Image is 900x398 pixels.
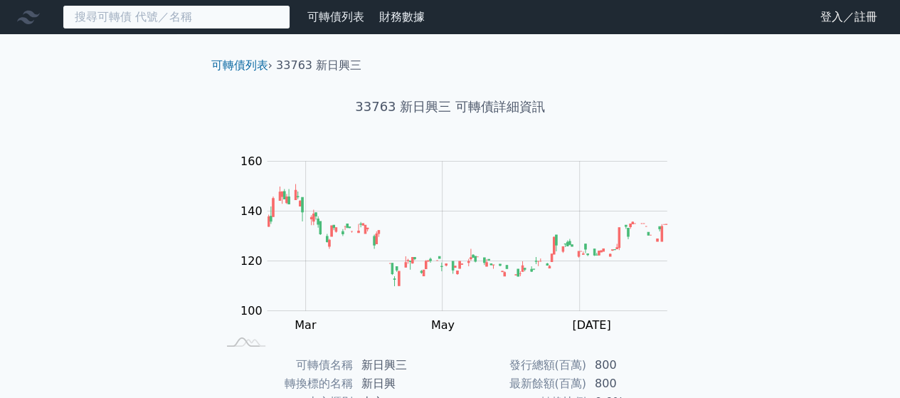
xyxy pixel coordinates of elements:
h1: 33763 新日興三 可轉債詳細資訊 [200,97,701,117]
g: Chart [233,155,688,332]
td: 可轉債名稱 [217,356,353,375]
li: › [211,57,272,74]
td: 最新餘額(百萬) [450,375,586,393]
a: 登入／註冊 [809,6,889,28]
tspan: [DATE] [572,318,610,332]
td: 發行總額(百萬) [450,356,586,375]
td: 轉換標的名稱 [217,375,353,393]
input: 搜尋可轉債 代號／名稱 [63,5,290,29]
tspan: 160 [240,155,263,168]
td: 新日興三 [353,356,450,375]
a: 可轉債列表 [307,10,364,23]
a: 可轉債列表 [211,58,268,72]
tspan: 100 [240,304,263,318]
tspan: Mar [295,318,317,332]
td: 800 [586,356,684,375]
tspan: 140 [240,204,263,218]
li: 33763 新日興三 [276,57,361,74]
tspan: May [431,318,455,332]
td: 800 [586,375,684,393]
a: 財務數據 [379,10,425,23]
td: 新日興 [353,375,450,393]
tspan: 120 [240,254,263,268]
